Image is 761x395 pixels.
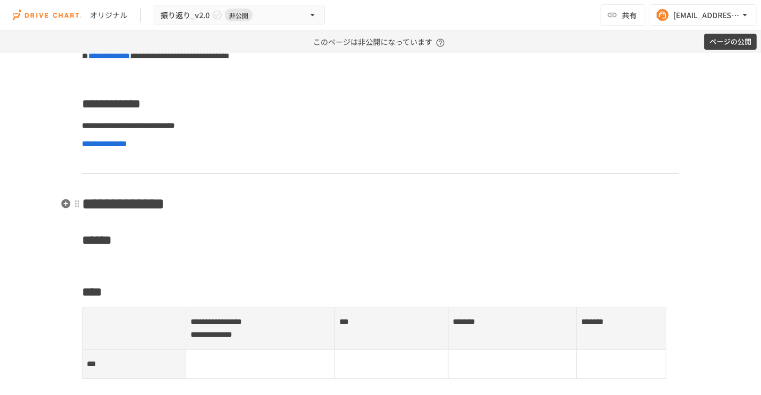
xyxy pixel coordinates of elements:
[600,4,645,26] button: 共有
[225,10,253,21] span: 非公開
[161,9,210,22] span: 振り返り_v2.0
[314,30,448,53] p: このページは非公開になっています
[154,5,325,26] button: 振り返り_v2.0非公開
[673,9,740,22] div: [EMAIL_ADDRESS][DOMAIN_NAME]
[622,9,637,21] span: 共有
[650,4,757,26] button: [EMAIL_ADDRESS][DOMAIN_NAME]
[90,10,127,21] div: オリジナル
[704,34,757,50] button: ページの公開
[13,6,81,24] img: i9VDDS9JuLRLX3JIUyK59LcYp6Y9cayLPHs4hOxMB9W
